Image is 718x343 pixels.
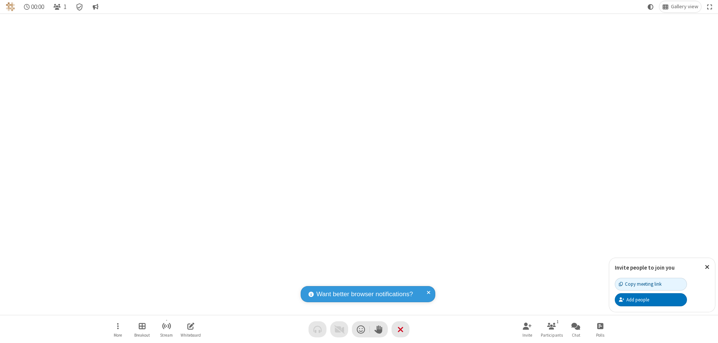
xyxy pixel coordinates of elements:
span: Chat [572,333,580,337]
button: Audio problem - check your Internet connection or call by phone [309,321,326,337]
button: Invite participants (⌘+Shift+I) [516,319,538,340]
span: Stream [160,333,173,337]
span: 1 [64,3,67,10]
span: More [114,333,122,337]
span: 00:00 [31,3,44,10]
div: 1 [555,318,561,325]
button: Open menu [107,319,129,340]
button: Send a reaction [352,321,370,337]
img: QA Selenium DO NOT DELETE OR CHANGE [6,2,15,11]
button: Start streaming [155,319,178,340]
button: Change layout [659,1,701,12]
label: Invite people to join you [615,264,675,271]
button: Video [330,321,348,337]
button: Raise hand [370,321,388,337]
button: Add people [615,293,687,306]
span: Breakout [134,333,150,337]
button: Open poll [589,319,611,340]
button: Open shared whiteboard [179,319,202,340]
span: Gallery view [671,4,698,10]
span: Participants [541,333,563,337]
button: Open chat [565,319,587,340]
button: Manage Breakout Rooms [131,319,153,340]
span: Polls [596,333,604,337]
button: Conversation [89,1,101,12]
div: Copy meeting link [619,280,662,288]
button: Fullscreen [704,1,715,12]
button: Close popover [699,258,715,276]
button: Using system theme [645,1,657,12]
button: Open participant list [50,1,70,12]
span: Whiteboard [181,333,201,337]
span: Want better browser notifications? [316,289,413,299]
div: Timer [21,1,47,12]
span: Invite [522,333,532,337]
button: End or leave meeting [392,321,409,337]
button: Copy meeting link [615,278,687,291]
button: Open participant list [540,319,563,340]
div: Meeting details Encryption enabled [73,1,87,12]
